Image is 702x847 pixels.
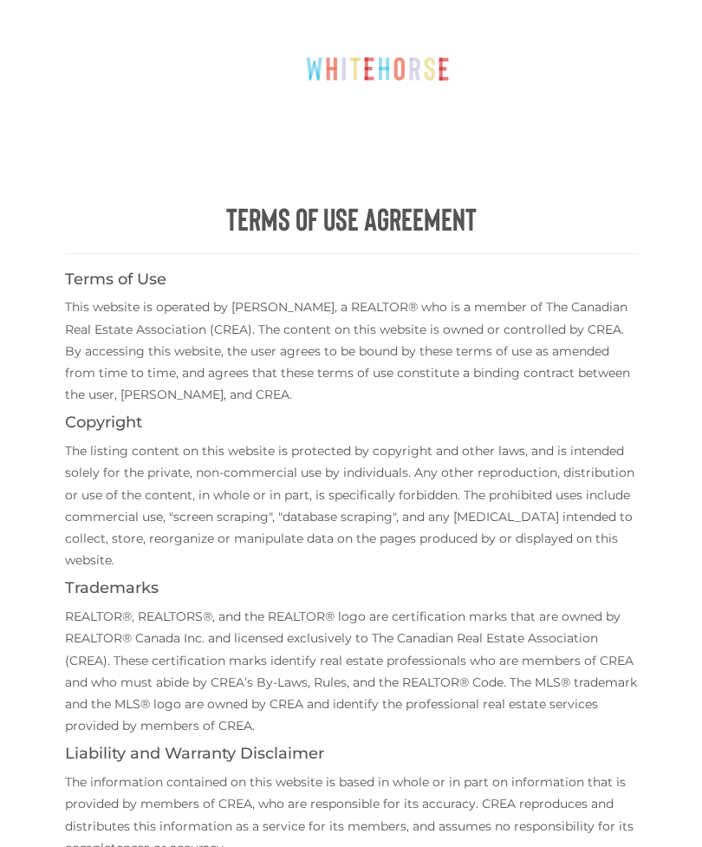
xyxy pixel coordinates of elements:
h4: Trademarks [65,580,638,597]
h4: Copyright [65,414,638,432]
span: Call or Text [PERSON_NAME]: [PHONE_NUMBER] [484,36,651,73]
h4: Terms of Use [65,271,638,289]
a: Call or Text [PERSON_NAME]: [PHONE_NUMBER] [464,26,672,83]
div: Menu Toggle [337,142,366,171]
p: This website is operated by [PERSON_NAME], a REALTOR® who is a member of The Canadian Real Estate... [65,296,638,406]
h1: Terms of Use Agreement [65,201,638,236]
p: The listing content on this website is protected by copyright and other laws, and is intended sol... [65,440,638,571]
p: REALTOR®, REALTORS®, and the REALTOR® logo are certification marks that are owned by REALTOR® Can... [65,606,638,737]
h4: Liability and Warranty Disclaimer [65,746,638,763]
